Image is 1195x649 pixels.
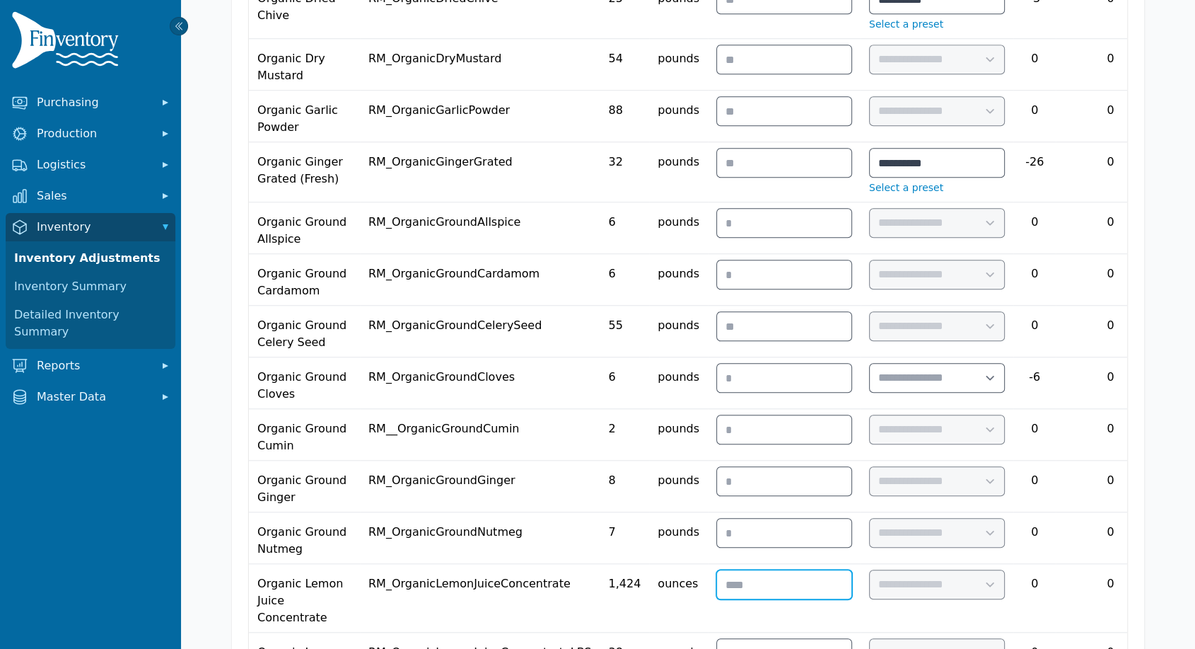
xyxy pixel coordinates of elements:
td: Organic Dry Mustard [249,39,360,91]
td: 0 [1013,461,1056,512]
td: RM__OrganicGroundCumin [360,409,600,461]
td: Organic Ground Nutmeg [249,512,360,564]
td: 0 [1056,512,1165,564]
td: ounces [649,564,708,633]
td: 0 [1056,357,1165,409]
a: Inventory Adjustments [8,244,173,272]
span: Inventory [37,219,150,236]
button: Select a preset [869,17,943,31]
td: pounds [649,202,708,254]
td: pounds [649,91,708,142]
td: pounds [649,461,708,512]
td: pounds [649,357,708,409]
td: 0 [1013,564,1056,633]
span: Purchasing [37,94,150,111]
button: Master Data [6,383,175,411]
img: Finventory [11,11,124,74]
span: Master Data [37,389,150,406]
td: pounds [649,512,708,564]
td: 6 [600,254,649,306]
button: Inventory [6,213,175,241]
td: 1,424 [600,564,649,633]
td: Organic Ground Ginger [249,461,360,512]
td: 6 [600,202,649,254]
td: pounds [649,254,708,306]
td: 0 [1056,202,1165,254]
button: Select a preset [869,180,943,195]
td: Organic Garlic Powder [249,91,360,142]
td: Organic Ground Cardamom [249,254,360,306]
td: 0 [1013,254,1056,306]
td: Organic Ground Cloves [249,357,360,409]
td: 6 [600,357,649,409]
td: Organic Ground Celery Seed [249,306,360,357]
td: -6 [1013,357,1056,409]
span: Logistics [37,156,150,173]
td: 32 [600,142,649,202]
td: 0 [1013,91,1056,142]
td: 54 [600,39,649,91]
td: 0 [1013,512,1056,564]
td: RM_OrganicGingerGrated [360,142,600,202]
td: 0 [1056,306,1165,357]
td: RM_OrganicLemonJuiceConcentrate [360,564,600,633]
td: 2 [600,409,649,461]
button: Logistics [6,151,175,179]
span: Production [37,125,150,142]
td: pounds [649,39,708,91]
td: RM_OrganicDryMustard [360,39,600,91]
button: Reports [6,352,175,380]
td: 0 [1013,39,1056,91]
button: Production [6,120,175,148]
td: RM_OrganicGroundGinger [360,461,600,512]
td: RM_OrganicGroundAllspice [360,202,600,254]
a: Inventory Summary [8,272,173,301]
td: 0 [1056,142,1165,202]
td: pounds [649,409,708,461]
td: RM_OrganicGarlicPowder [360,91,600,142]
td: RM_OrganicGroundCloves [360,357,600,409]
button: Sales [6,182,175,210]
td: 0 [1013,202,1056,254]
td: 0 [1056,39,1165,91]
td: RM_OrganicGroundCardamom [360,254,600,306]
td: 0 [1013,306,1056,357]
td: Organic Ground Allspice [249,202,360,254]
td: RM_OrganicGroundCelerySeed [360,306,600,357]
td: RM_OrganicGroundNutmeg [360,512,600,564]
a: Detailed Inventory Summary [8,301,173,346]
td: 0 [1013,409,1056,461]
td: Organic Lemon Juice Concentrate [249,564,360,633]
td: 0 [1056,254,1165,306]
td: 55 [600,306,649,357]
td: Organic Ground Cumin [249,409,360,461]
td: 0 [1056,91,1165,142]
td: 0 [1056,461,1165,512]
td: Organic Ginger Grated (Fresh) [249,142,360,202]
td: 8 [600,461,649,512]
td: 88 [600,91,649,142]
span: Sales [37,188,150,205]
td: pounds [649,306,708,357]
button: Purchasing [6,88,175,117]
td: pounds [649,142,708,202]
td: -26 [1013,142,1056,202]
td: 0 [1056,409,1165,461]
td: 7 [600,512,649,564]
span: Reports [37,357,150,374]
td: 0 [1056,564,1165,633]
